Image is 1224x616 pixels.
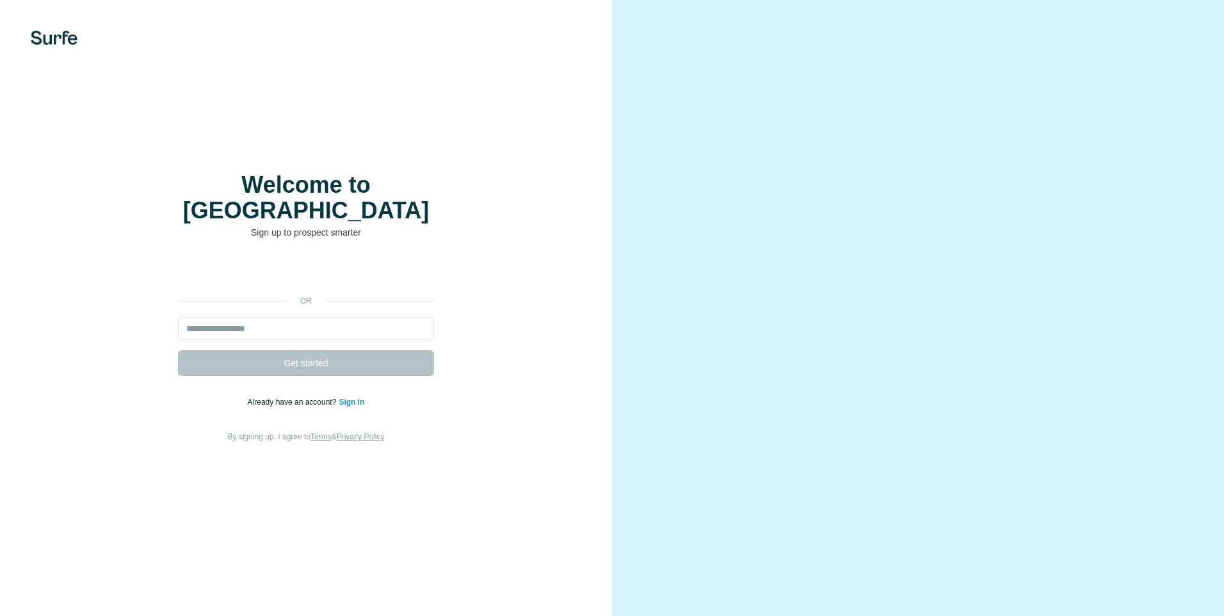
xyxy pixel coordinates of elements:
p: or [286,295,326,307]
span: By signing up, I agree to & [228,432,385,441]
span: Already have an account? [248,398,339,407]
a: Terms [310,432,332,441]
a: Privacy Policy [337,432,385,441]
a: Sign in [339,398,364,407]
img: Surfe's logo [31,31,77,45]
iframe: Schaltfläche „Über Google anmelden“ [172,258,440,286]
p: Sign up to prospect smarter [178,226,434,239]
h1: Welcome to [GEOGRAPHIC_DATA] [178,172,434,223]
